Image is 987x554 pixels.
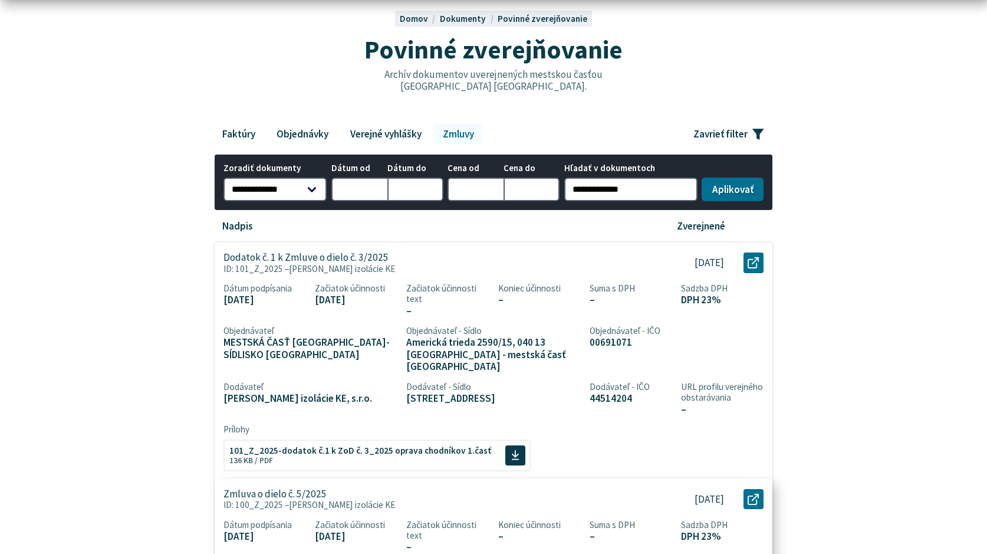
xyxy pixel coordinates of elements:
[693,128,748,140] span: Zavrieť filter
[590,336,672,349] span: 00691071
[223,500,640,510] p: ID: 100_Z_2025 –
[331,178,387,201] input: Dátum od
[681,530,764,543] span: DPH 23%
[564,163,698,173] span: Hľadať v dokumentoch
[590,392,672,405] span: 44514204
[364,33,623,65] span: Povinné zverejňovanie
[504,163,560,173] span: Cena do
[590,283,672,294] span: Suma s DPH
[341,124,430,144] a: Verejné vyhlášky
[440,13,486,24] span: Dokumenty
[315,283,397,294] span: Začiatok účinnosti
[223,283,306,294] span: Dátum podpísania
[448,163,504,173] span: Cena od
[223,251,389,264] p: Dodatok č. 1 k Zmluve o dielo č. 3/2025
[498,530,581,543] span: –
[223,382,397,392] span: Dodávateľ
[406,392,580,405] span: [STREET_ADDRESS]
[590,294,672,306] span: –
[359,68,628,93] p: Archív dokumentov uverejnených mestskou časťou [GEOGRAPHIC_DATA] [GEOGRAPHIC_DATA].
[564,178,698,201] input: Hľadať v dokumentoch
[229,455,273,466] span: 136 KB / PDF
[498,520,581,530] span: Koniec účinnosti
[223,294,306,306] span: [DATE]
[289,499,395,510] span: [PERSON_NAME] izolácie KE
[213,124,264,144] a: Faktúry
[223,178,327,201] select: Zoradiť dokumenty
[681,404,764,416] span: –
[400,13,440,24] a: Domov
[289,263,395,274] span: [PERSON_NAME] izolácie KE
[681,382,764,403] span: URL profilu verejného obstarávania
[406,382,580,392] span: Dodávateľ - Sídlo
[681,283,764,294] span: Sadzba DPH
[400,13,428,24] span: Domov
[268,124,337,144] a: Objednávky
[229,446,492,455] span: 101_Z_2025-dodatok č.1 k ZoD č. 3_2025 oprava chodníkov 1.časť
[406,541,489,553] span: –
[387,163,443,173] span: Dátum do
[440,13,498,24] a: Dokumenty
[406,336,580,373] span: Americká trieda 2590/15, 040 13 [GEOGRAPHIC_DATA] - mestská časť [GEOGRAPHIC_DATA]
[448,178,504,201] input: Cena od
[590,520,672,530] span: Suma s DPH
[315,520,397,530] span: Začiatok účinnosti
[695,257,724,269] p: [DATE]
[223,488,327,500] p: Zmluva o dielo č. 5/2025
[406,283,489,304] span: Začiatok účinnosti text
[498,13,587,24] a: Povinné zverejňovanie
[498,283,581,294] span: Koniec účinnosti
[590,382,672,392] span: Dodávateľ - IČO
[315,294,397,306] span: [DATE]
[504,178,560,201] input: Cena do
[498,294,581,306] span: –
[406,326,580,336] span: Objednávateľ - Sídlo
[695,493,724,506] p: [DATE]
[223,424,764,435] span: Prílohy
[685,124,774,144] button: Zavrieť filter
[681,520,764,530] span: Sadzba DPH
[590,326,672,336] span: Objednávateľ - IČO
[681,294,764,306] span: DPH 23%
[406,305,489,317] span: –
[223,520,306,530] span: Dátum podpísania
[315,530,397,543] span: [DATE]
[223,440,531,471] a: 101_Z_2025-dodatok č.1 k ZoD č. 3_2025 oprava chodníkov 1.časť 136 KB / PDF
[387,178,443,201] input: Dátum do
[331,163,387,173] span: Dátum od
[223,163,327,173] span: Zoradiť dokumenty
[222,220,253,232] p: Nadpis
[702,178,763,201] button: Aplikovať
[223,530,306,543] span: [DATE]
[223,264,640,274] p: ID: 101_Z_2025 –
[435,124,483,144] a: Zmluvy
[677,220,725,232] p: Zverejnené
[590,530,672,543] span: –
[406,520,489,541] span: Začiatok účinnosti text
[223,392,397,405] span: [PERSON_NAME] izolácie KE, s.r.o.
[223,336,397,360] span: MESTSKÁ ČASŤ [GEOGRAPHIC_DATA]-SÍDLISKO [GEOGRAPHIC_DATA]
[223,326,397,336] span: Objednávateľ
